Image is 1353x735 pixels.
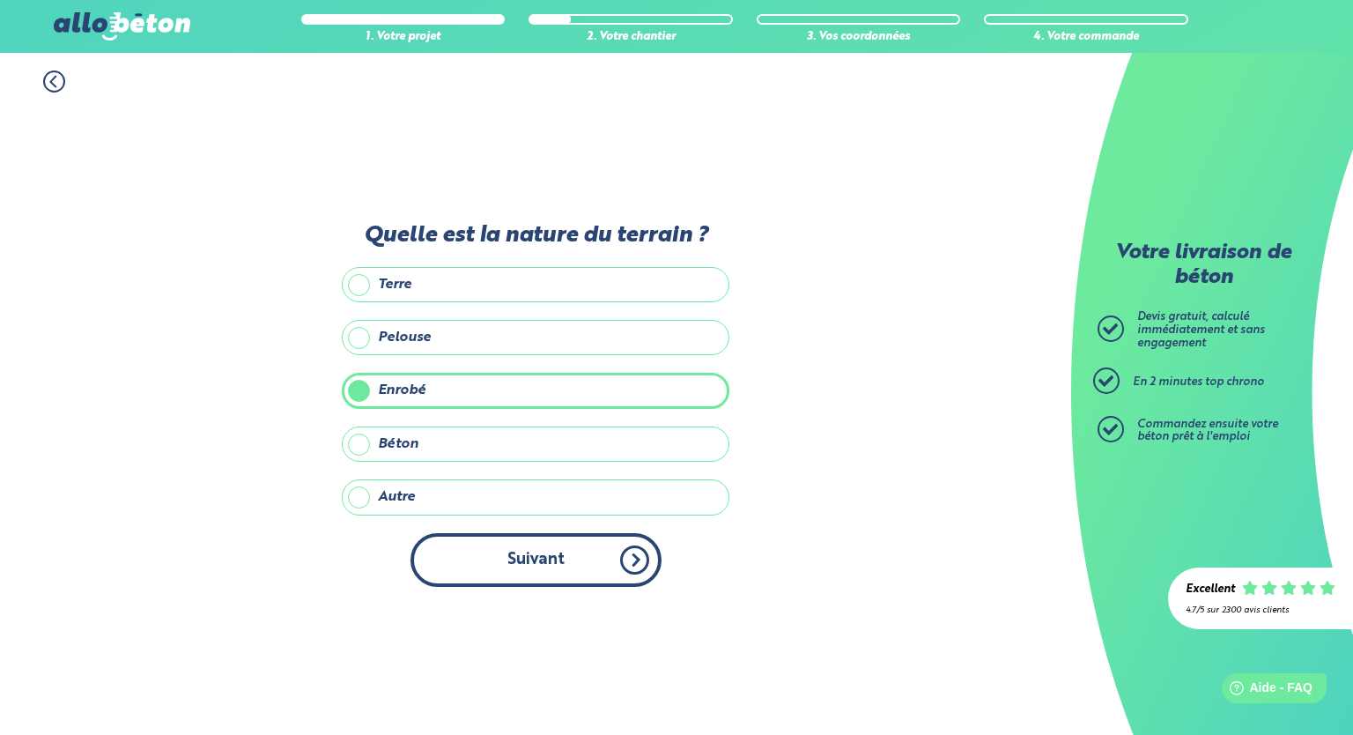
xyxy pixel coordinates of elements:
[529,31,733,44] div: 2. Votre chantier
[342,267,729,302] label: Terre
[1196,666,1334,716] iframe: Help widget launcher
[342,320,729,355] label: Pelouse
[342,479,729,515] label: Autre
[1137,419,1278,443] span: Commandez ensuite votre béton prêt à l'emploi
[984,31,1188,44] div: 4. Votre commande
[1102,241,1305,290] p: Votre livraison de béton
[757,31,961,44] div: 3. Vos coordonnées
[1186,605,1335,615] div: 4.7/5 sur 2300 avis clients
[342,373,729,408] label: Enrobé
[1133,376,1264,388] span: En 2 minutes top chrono
[1186,583,1235,597] div: Excellent
[1137,311,1265,348] span: Devis gratuit, calculé immédiatement et sans engagement
[342,427,729,462] label: Béton
[301,31,506,44] div: 1. Votre projet
[342,223,729,249] label: Quelle est la nature du terrain ?
[410,533,662,587] button: Suivant
[54,12,189,41] img: allobéton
